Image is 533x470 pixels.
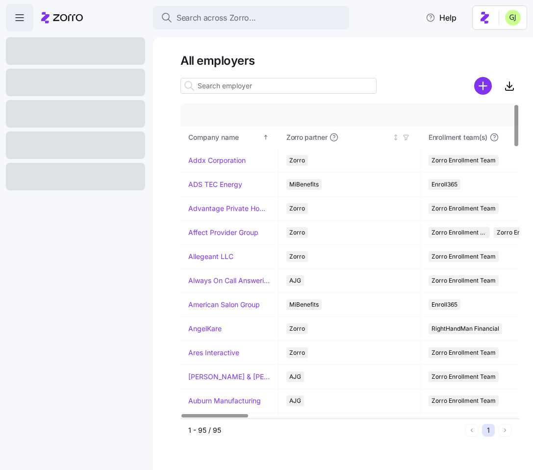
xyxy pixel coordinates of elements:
span: Zorro Enrollment Team [431,203,496,214]
span: Zorro partner [286,132,327,142]
span: AJG [289,371,301,382]
span: RightHandMan Financial [431,323,499,334]
th: Company nameSorted ascending [180,126,279,149]
div: 1 - 95 / 95 [188,425,461,435]
a: Always On Call Answering Service [188,276,270,286]
button: Search across Zorro... [153,6,349,29]
svg: add icon [474,77,492,95]
a: Advantage Private Home Care [188,204,270,213]
a: Affect Provider Group [188,228,258,237]
span: Zorro Enrollment Team [431,227,487,238]
span: Zorro [289,251,305,262]
a: American Salon Group [188,300,260,310]
span: Zorro Enrollment Team [431,395,496,406]
span: Zorro [289,323,305,334]
span: Zorro [289,227,305,238]
span: Zorro Enrollment Team [431,347,496,358]
h1: All employers [180,53,519,68]
span: MiBenefits [289,299,319,310]
a: [PERSON_NAME] & [PERSON_NAME]'s [188,372,270,382]
span: Search across Zorro... [177,12,256,24]
span: Zorro [289,347,305,358]
span: AJG [289,275,301,286]
button: Previous page [465,424,478,437]
a: Allegeant LLC [188,252,233,261]
a: AngelKare [188,324,222,334]
span: Help [426,12,457,24]
span: MiBenefits [289,179,319,190]
div: Not sorted [392,134,399,141]
button: 1 [482,424,495,437]
div: Company name [188,132,261,143]
div: Sorted ascending [262,134,269,141]
th: Zorro partnerNot sorted [279,126,421,149]
span: AJG [289,395,301,406]
button: Help [418,8,464,27]
span: Zorro [289,203,305,214]
a: Addx Corporation [188,156,246,165]
a: ADS TEC Energy [188,180,242,189]
span: Enroll365 [431,179,457,190]
a: Auburn Manufacturing [188,396,261,406]
button: Next page [499,424,511,437]
span: Zorro [289,155,305,166]
span: Zorro Enrollment Team [431,251,496,262]
span: Enroll365 [431,299,457,310]
span: Enrollment team(s) [429,132,487,142]
img: b91c5c9db8bb9f3387758c2d7cf845d3 [505,10,521,26]
input: Search employer [180,78,377,94]
a: Ares Interactive [188,348,239,358]
span: Zorro Enrollment Team [431,371,496,382]
span: Zorro Enrollment Team [431,155,496,166]
span: Zorro Enrollment Team [431,275,496,286]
